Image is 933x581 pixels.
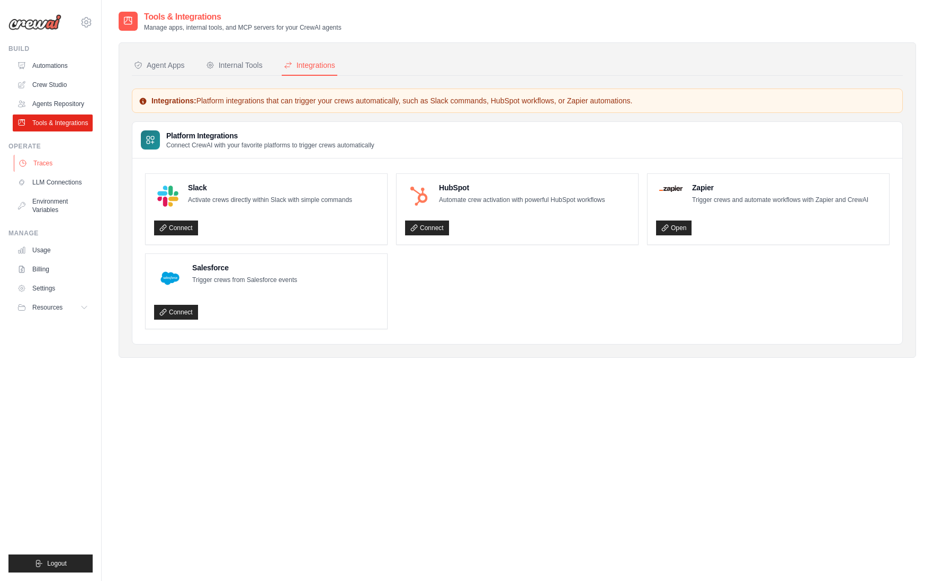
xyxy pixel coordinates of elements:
[166,141,374,149] p: Connect CrewAI with your favorite platforms to trigger crews automatically
[144,11,342,23] h2: Tools & Integrations
[282,56,337,76] button: Integrations
[692,182,868,193] h4: Zapier
[166,130,374,141] h3: Platform Integrations
[32,303,62,312] span: Resources
[405,221,449,235] a: Connect
[154,221,198,235] a: Connect
[154,305,198,320] a: Connect
[13,280,93,297] a: Settings
[13,193,93,218] a: Environment Variables
[204,56,265,76] button: Internal Tools
[192,275,297,286] p: Trigger crews from Salesforce events
[206,60,263,71] div: Internal Tools
[8,45,93,53] div: Build
[139,95,896,106] p: Platform integrations that can trigger your crews automatically, such as Slack commands, HubSpot ...
[13,299,93,316] button: Resources
[132,56,187,76] button: Agent Apps
[408,186,429,207] img: HubSpot Logo
[151,96,196,105] strong: Integrations:
[284,60,335,71] div: Integrations
[13,57,93,74] a: Automations
[13,115,93,131] a: Tools & Integrations
[880,530,933,581] iframe: Chat Widget
[13,261,93,278] a: Billing
[134,60,185,71] div: Agent Apps
[192,262,297,273] h4: Salesforce
[157,266,183,291] img: Salesforce Logo
[659,186,683,192] img: Zapier Logo
[8,554,93,573] button: Logout
[439,195,605,206] p: Automate crew activation with powerful HubSpot workflows
[8,14,61,30] img: Logo
[13,242,93,259] a: Usage
[13,174,93,191] a: LLM Connections
[656,221,692,235] a: Open
[8,229,93,237] div: Manage
[14,155,94,172] a: Traces
[692,195,868,206] p: Trigger crews and automate workflows with Zapier and CrewAI
[8,142,93,151] div: Operate
[144,23,342,32] p: Manage apps, internal tools, and MCP servers for your CrewAI agents
[47,559,67,568] span: Logout
[157,186,178,207] img: Slack Logo
[439,182,605,193] h4: HubSpot
[13,76,93,93] a: Crew Studio
[188,195,352,206] p: Activate crews directly within Slack with simple commands
[13,95,93,112] a: Agents Repository
[188,182,352,193] h4: Slack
